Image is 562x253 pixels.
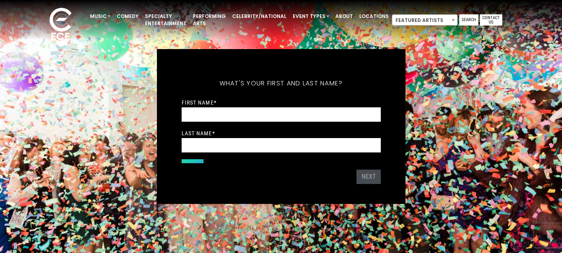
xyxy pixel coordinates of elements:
a: Locations [356,10,392,23]
a: Comedy [114,10,142,23]
a: Search [459,14,478,26]
label: First Name [182,99,217,106]
a: Performing Arts [190,10,229,30]
span: Featured Artists [392,15,457,26]
a: Event Types [290,10,332,23]
h5: What's your first and last name? [182,69,381,98]
a: Specialty Entertainment [142,10,190,30]
a: About [332,10,356,23]
a: Music [87,10,114,23]
label: Last Name [182,130,215,137]
img: ece_new_logo_whitev2-1.png [41,6,80,44]
a: Contact Us [480,14,502,26]
a: Celebrity/National [229,10,290,23]
span: Featured Artists [392,14,458,26]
